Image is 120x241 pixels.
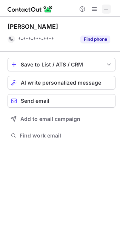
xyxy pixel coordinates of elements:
span: Send email [21,98,49,104]
span: Find work email [20,132,112,139]
span: Add to email campaign [20,116,80,122]
div: [PERSON_NAME] [8,23,58,30]
button: Find work email [8,130,115,141]
button: Reveal Button [80,36,110,43]
img: ContactOut v5.3.10 [8,5,53,14]
div: Save to List / ATS / CRM [21,62,102,68]
button: Send email [8,94,115,108]
button: Add to email campaign [8,112,115,126]
span: AI write personalized message [21,80,101,86]
button: AI write personalized message [8,76,115,90]
button: save-profile-one-click [8,58,115,71]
